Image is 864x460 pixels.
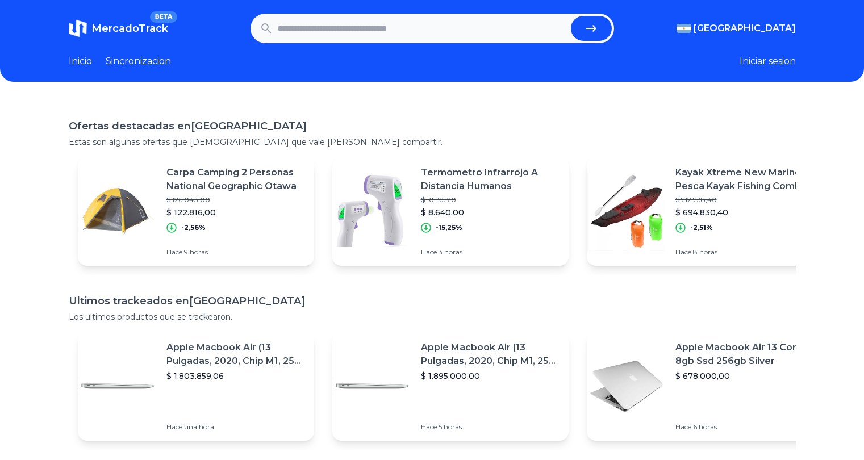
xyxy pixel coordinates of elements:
[675,423,814,432] p: Hace 6 horas
[69,136,796,148] p: Estas son algunas ofertas que [DEMOGRAPHIC_DATA] que vale [PERSON_NAME] compartir.
[421,195,560,204] p: $ 10.195,20
[69,311,796,323] p: Los ultimos productos que se trackearon.
[332,332,569,441] a: Featured imageApple Macbook Air (13 Pulgadas, 2020, Chip M1, 256 Gb De Ssd, 8 Gb De Ram) - Plata$...
[675,341,814,368] p: Apple Macbook Air 13 Core I5 8gb Ssd 256gb Silver
[421,248,560,257] p: Hace 3 horas
[69,19,168,37] a: MercadoTrackBETA
[675,370,814,382] p: $ 678.000,00
[78,157,314,266] a: Featured imageCarpa Camping 2 Personas National Geographic Otawa$ 126.048,00$ 122.816,00-2,56%Hac...
[421,341,560,368] p: Apple Macbook Air (13 Pulgadas, 2020, Chip M1, 256 Gb De Ssd, 8 Gb De Ram) - Plata
[675,248,814,257] p: Hace 8 horas
[166,248,305,257] p: Hace 9 horas
[69,55,92,68] a: Inicio
[677,22,796,35] button: [GEOGRAPHIC_DATA]
[166,166,305,193] p: Carpa Camping 2 Personas National Geographic Otawa
[69,19,87,37] img: MercadoTrack
[106,55,171,68] a: Sincronizacion
[69,293,796,309] h1: Ultimos trackeados en [GEOGRAPHIC_DATA]
[421,370,560,382] p: $ 1.895.000,00
[91,22,168,35] span: MercadoTrack
[421,166,560,193] p: Termometro Infrarrojo A Distancia Humanos
[694,22,796,35] span: [GEOGRAPHIC_DATA]
[421,207,560,218] p: $ 8.640,00
[587,332,823,441] a: Featured imageApple Macbook Air 13 Core I5 8gb Ssd 256gb Silver$ 678.000,00Hace 6 horas
[675,207,814,218] p: $ 694.830,40
[677,24,691,33] img: Argentina
[166,341,305,368] p: Apple Macbook Air (13 Pulgadas, 2020, Chip M1, 256 Gb De Ssd, 8 Gb De Ram) - Plata
[78,332,314,441] a: Featured imageApple Macbook Air (13 Pulgadas, 2020, Chip M1, 256 Gb De Ssd, 8 Gb De Ram) - Plata$...
[675,195,814,204] p: $ 712.738,40
[166,195,305,204] p: $ 126.048,00
[78,172,157,251] img: Featured image
[675,166,814,193] p: Kayak Xtreme New Marine Pesca Kayak Fishing Combo 1
[421,423,560,432] p: Hace 5 horas
[78,346,157,426] img: Featured image
[690,223,713,232] p: -2,51%
[740,55,796,68] button: Iniciar sesion
[332,172,412,251] img: Featured image
[181,223,206,232] p: -2,56%
[69,118,796,134] h1: Ofertas destacadas en [GEOGRAPHIC_DATA]
[587,172,666,251] img: Featured image
[166,423,305,432] p: Hace una hora
[332,346,412,426] img: Featured image
[166,370,305,382] p: $ 1.803.859,06
[166,207,305,218] p: $ 122.816,00
[436,223,462,232] p: -15,25%
[587,346,666,426] img: Featured image
[587,157,823,266] a: Featured imageKayak Xtreme New Marine Pesca Kayak Fishing Combo 1$ 712.738,40$ 694.830,40-2,51%Ha...
[150,11,177,23] span: BETA
[332,157,569,266] a: Featured imageTermometro Infrarrojo A Distancia Humanos$ 10.195,20$ 8.640,00-15,25%Hace 3 horas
